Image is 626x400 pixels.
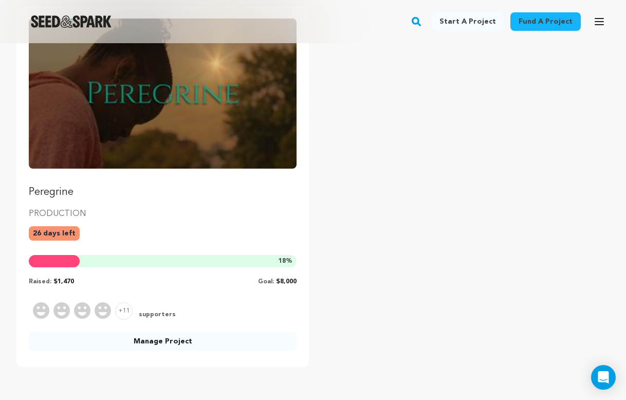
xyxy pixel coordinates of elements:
span: Goal: [258,279,274,285]
span: $1,470 [53,279,74,285]
img: Supporter Image [53,302,70,319]
div: Open Intercom Messenger [591,365,616,390]
span: $8,000 [276,279,297,285]
a: Start a project [431,12,504,31]
a: Fund Peregrine [29,19,297,199]
p: PRODUCTION [29,208,297,220]
img: Supporter Image [33,302,49,319]
img: Supporter Image [74,302,90,319]
span: % [279,257,292,265]
span: 18 [279,258,286,264]
span: Raised: [29,279,51,285]
p: Peregrine [29,185,297,199]
span: +11 [115,302,133,320]
img: Supporter Image [95,302,111,319]
img: Seed&Spark Logo Dark Mode [31,15,112,28]
p: 26 days left [29,226,80,241]
a: Fund a project [510,12,581,31]
span: supporters [137,311,176,320]
a: Manage Project [29,332,297,351]
a: Seed&Spark Homepage [31,15,112,28]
